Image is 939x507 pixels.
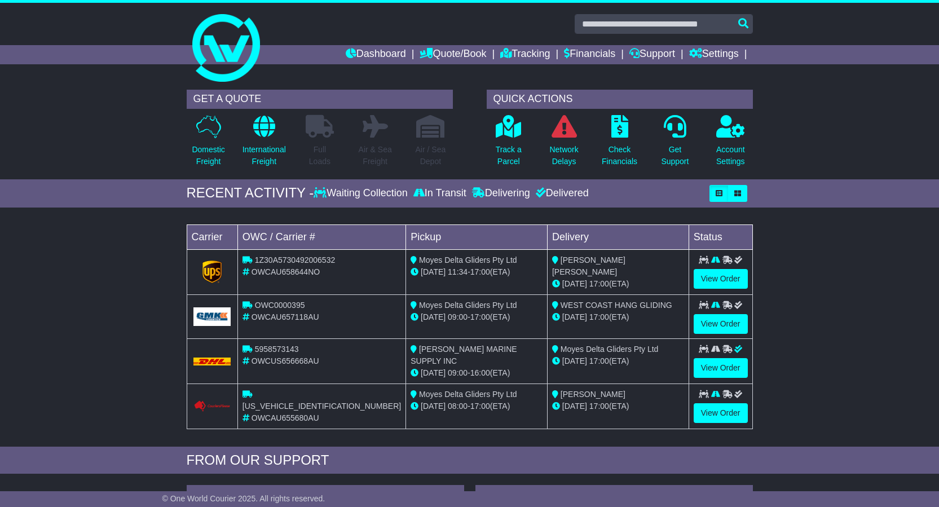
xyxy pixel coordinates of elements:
a: View Order [694,314,748,334]
span: [PERSON_NAME] MARINE SUPPLY INC [411,345,517,365]
div: (ETA) [552,355,684,367]
span: [DATE] [562,312,587,321]
td: Pickup [406,224,548,249]
a: Dashboard [346,45,406,64]
p: Get Support [661,144,689,167]
span: 17:00 [589,312,609,321]
a: Track aParcel [495,114,522,174]
span: Moyes Delta Gliders Pty Ltd [561,345,659,354]
div: GET A QUOTE [187,90,453,109]
a: Support [629,45,675,64]
span: [DATE] [421,267,446,276]
span: 09:00 [448,312,468,321]
a: DomesticFreight [191,114,225,174]
span: 17:00 [589,279,609,288]
td: OWC / Carrier # [237,224,405,249]
span: [PERSON_NAME] [PERSON_NAME] [552,255,625,276]
span: [DATE] [421,312,446,321]
a: InternationalFreight [242,114,286,174]
span: [DATE] [562,279,587,288]
span: OWCAU655680AU [252,413,319,422]
a: View Order [694,358,748,378]
p: Account Settings [716,144,745,167]
span: Moyes Delta Gliders Pty Ltd [419,301,517,310]
span: 1Z30A5730492006532 [255,255,335,264]
span: 17:00 [589,356,609,365]
span: [DATE] [562,402,587,411]
span: OWCAU658644NO [252,267,320,276]
p: Air / Sea Depot [416,144,446,167]
td: Status [689,224,752,249]
div: In Transit [411,187,469,200]
span: 17:00 [470,267,490,276]
div: (ETA) [552,400,684,412]
img: Couriers_Please.png [193,400,231,412]
span: [DATE] [421,368,446,377]
p: Track a Parcel [496,144,522,167]
span: 08:00 [448,402,468,411]
a: View Order [694,403,748,423]
a: Tracking [500,45,550,64]
a: Financials [564,45,615,64]
img: DHL.png [193,358,231,366]
span: OWCAU657118AU [252,312,319,321]
span: OWC0000395 [255,301,305,310]
span: 09:00 [448,368,468,377]
div: Delivered [533,187,589,200]
td: Delivery [547,224,689,249]
span: Moyes Delta Gliders Pty Ltd [419,255,517,264]
span: Moyes Delta Gliders Pty Ltd [419,390,517,399]
span: [US_VEHICLE_IDENTIFICATION_NUMBER] [243,402,401,411]
p: Full Loads [306,144,334,167]
a: AccountSettings [716,114,746,174]
p: Check Financials [602,144,637,167]
span: © One World Courier 2025. All rights reserved. [162,494,325,503]
div: Delivering [469,187,533,200]
span: 17:00 [470,402,490,411]
span: 5958573143 [255,345,299,354]
span: 16:00 [470,368,490,377]
a: NetworkDelays [549,114,579,174]
span: 17:00 [470,312,490,321]
span: [DATE] [421,402,446,411]
div: FROM OUR SUPPORT [187,452,753,469]
a: Settings [689,45,739,64]
span: WEST COAST HANG GLIDING [561,301,672,310]
span: [DATE] [562,356,587,365]
div: - (ETA) [411,400,543,412]
div: QUICK ACTIONS [487,90,753,109]
span: 17:00 [589,402,609,411]
a: Quote/Book [420,45,486,64]
span: [PERSON_NAME] [561,390,625,399]
a: View Order [694,269,748,289]
a: CheckFinancials [601,114,638,174]
div: - (ETA) [411,266,543,278]
img: GetCarrierServiceLogo [202,261,222,283]
p: Network Delays [549,144,578,167]
div: - (ETA) [411,311,543,323]
div: (ETA) [552,311,684,323]
p: Air & Sea Freight [359,144,392,167]
img: GetCarrierServiceLogo [193,307,231,326]
p: Domestic Freight [192,144,224,167]
p: International Freight [243,144,286,167]
span: OWCUS656668AU [252,356,319,365]
a: GetSupport [660,114,689,174]
div: RECENT ACTIVITY - [187,185,314,201]
div: Waiting Collection [314,187,410,200]
div: (ETA) [552,278,684,290]
td: Carrier [187,224,237,249]
div: - (ETA) [411,367,543,379]
span: 11:34 [448,267,468,276]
